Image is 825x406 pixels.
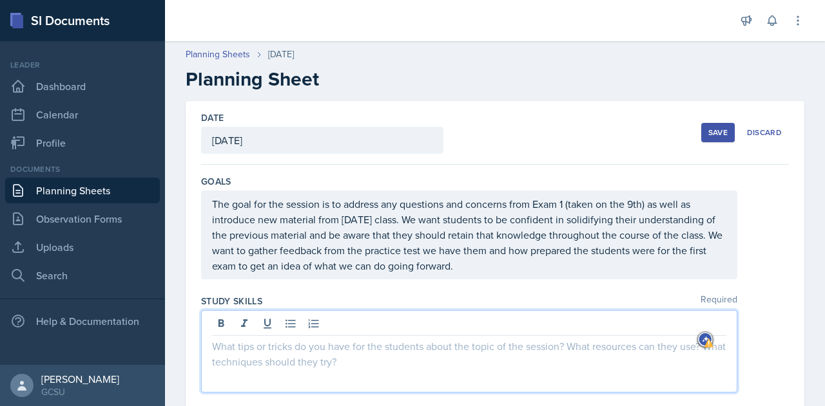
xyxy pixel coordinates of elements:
[747,127,782,138] div: Discard
[5,59,160,71] div: Leader
[41,373,119,385] div: [PERSON_NAME]
[268,48,294,61] div: [DATE]
[740,123,789,142] button: Discard
[701,295,737,308] span: Required
[5,102,160,127] a: Calendar
[5,263,160,288] a: Search
[201,111,224,124] label: Date
[201,175,231,188] label: Goals
[5,130,160,156] a: Profile
[186,68,804,91] h2: Planning Sheet
[708,127,728,138] div: Save
[5,178,160,203] a: Planning Sheets
[5,163,160,175] div: Documents
[5,308,160,334] div: Help & Documentation
[5,206,160,232] a: Observation Forms
[5,73,160,99] a: Dashboard
[201,295,262,308] label: Study Skills
[5,234,160,260] a: Uploads
[186,48,250,61] a: Planning Sheets
[212,196,726,273] p: The goal for the session is to address any questions and concerns from Exam 1 (taken on the 9th) ...
[701,123,735,142] button: Save
[41,385,119,398] div: GCSU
